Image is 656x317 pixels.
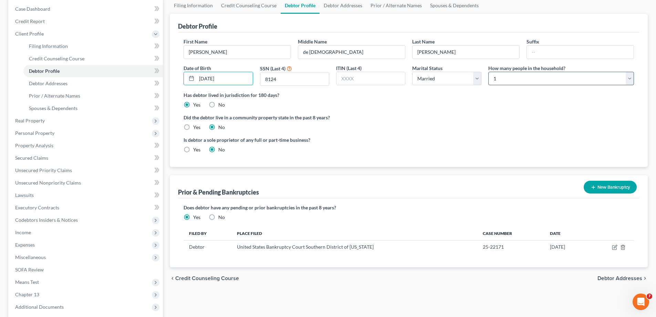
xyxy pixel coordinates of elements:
[15,304,64,310] span: Additional Documents
[260,72,329,86] input: XXXX
[184,65,211,72] label: Date of Birth
[527,38,539,45] label: Suffix
[15,242,35,248] span: Expenses
[413,46,519,59] input: --
[184,226,231,240] th: Filed By
[184,240,231,254] td: Debtor
[231,226,478,240] th: Place Filed
[260,65,285,72] label: SSN (Last 4)
[15,267,44,273] span: SOFA Review
[10,264,163,276] a: SOFA Review
[15,18,45,24] span: Credit Report
[15,205,59,210] span: Executory Contracts
[15,31,44,37] span: Client Profile
[193,101,200,108] label: Yes
[584,181,637,194] button: New Bankruptcy
[10,201,163,214] a: Executory Contracts
[10,3,163,15] a: Case Dashboard
[193,214,200,221] label: Yes
[544,240,588,254] td: [DATE]
[218,146,225,153] label: No
[10,164,163,177] a: Unsecured Priority Claims
[218,124,225,131] label: No
[197,72,252,85] input: MM/DD/YYYY
[23,77,163,90] a: Debtor Addresses
[23,90,163,102] a: Prior / Alternate Names
[170,276,239,281] button: chevron_left Credit Counseling Course
[597,276,648,281] button: Debtor Addresses chevron_right
[15,167,72,173] span: Unsecured Priority Claims
[10,177,163,189] a: Unsecured Nonpriority Claims
[184,204,634,211] label: Does debtor have any pending or prior bankruptcies in the past 8 years?
[298,38,327,45] label: Middle Name
[527,46,634,59] input: --
[336,65,362,72] label: ITIN (Last 4)
[15,130,54,136] span: Personal Property
[15,254,46,260] span: Miscellaneous
[298,46,405,59] input: M.I
[477,240,544,254] td: 25-22171
[477,226,544,240] th: Case Number
[29,56,84,61] span: Credit Counseling Course
[218,101,225,108] label: No
[633,294,649,310] iframe: Intercom live chat
[10,152,163,164] a: Secured Claims
[10,15,163,28] a: Credit Report
[29,80,67,86] span: Debtor Addresses
[170,276,175,281] i: chevron_left
[15,217,78,223] span: Codebtors Insiders & Notices
[178,22,217,30] div: Debtor Profile
[15,118,45,123] span: Real Property
[10,139,163,152] a: Property Analysis
[15,180,81,186] span: Unsecured Nonpriority Claims
[184,46,291,59] input: --
[29,43,68,49] span: Filing Information
[15,142,53,148] span: Property Analysis
[29,68,60,74] span: Debtor Profile
[15,229,31,235] span: Income
[193,124,200,131] label: Yes
[175,276,239,281] span: Credit Counseling Course
[184,114,634,121] label: Did the debtor live in a community property state in the past 8 years?
[15,291,39,297] span: Chapter 13
[231,240,478,254] td: United States Bankruptcy Court Southern District of [US_STATE]
[23,102,163,115] a: Spouses & Dependents
[218,214,225,221] label: No
[23,52,163,65] a: Credit Counseling Course
[29,93,80,99] span: Prior / Alternate Names
[23,40,163,52] a: Filing Information
[412,38,435,45] label: Last Name
[10,189,163,201] a: Lawsuits
[29,105,77,111] span: Spouses & Dependents
[642,276,648,281] i: chevron_right
[15,279,39,285] span: Means Test
[488,65,565,72] label: How many people in the household?
[544,226,588,240] th: Date
[178,188,259,196] div: Prior & Pending Bankruptcies
[15,192,34,198] span: Lawsuits
[336,72,405,85] input: XXXX
[23,65,163,77] a: Debtor Profile
[15,6,50,12] span: Case Dashboard
[193,146,200,153] label: Yes
[412,65,442,72] label: Marital Status
[597,276,642,281] span: Debtor Addresses
[184,38,207,45] label: First Name
[184,136,405,143] label: Is debtor a sole proprietor of any full or part-time business?
[184,91,634,99] label: Has debtor lived in jurisdiction for 180 days?
[647,294,652,299] span: 7
[15,155,48,161] span: Secured Claims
